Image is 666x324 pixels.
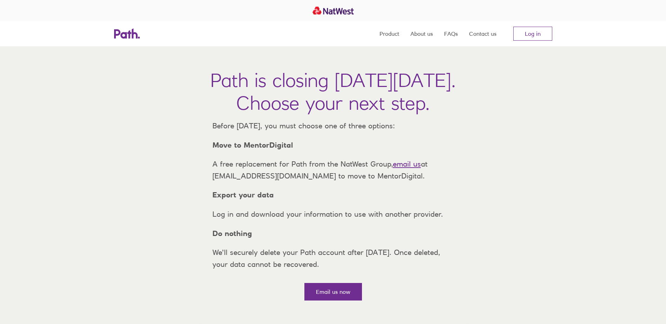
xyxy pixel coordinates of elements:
[393,160,421,168] a: email us
[207,208,460,220] p: Log in and download your information to use with another provider.
[212,141,293,149] strong: Move to MentorDigital
[513,27,552,41] a: Log in
[207,158,460,182] p: A free replacement for Path from the NatWest Group, at [EMAIL_ADDRESS][DOMAIN_NAME] to move to Me...
[380,21,399,46] a: Product
[410,21,433,46] a: About us
[212,229,252,238] strong: Do nothing
[207,120,460,132] p: Before [DATE], you must choose one of three options:
[304,283,362,301] a: Email us now
[444,21,458,46] a: FAQs
[212,190,274,199] strong: Export your data
[207,247,460,270] p: We’ll securely delete your Path account after [DATE]. Once deleted, your data cannot be recovered.
[210,69,456,114] h1: Path is closing [DATE][DATE]. Choose your next step.
[469,21,496,46] a: Contact us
